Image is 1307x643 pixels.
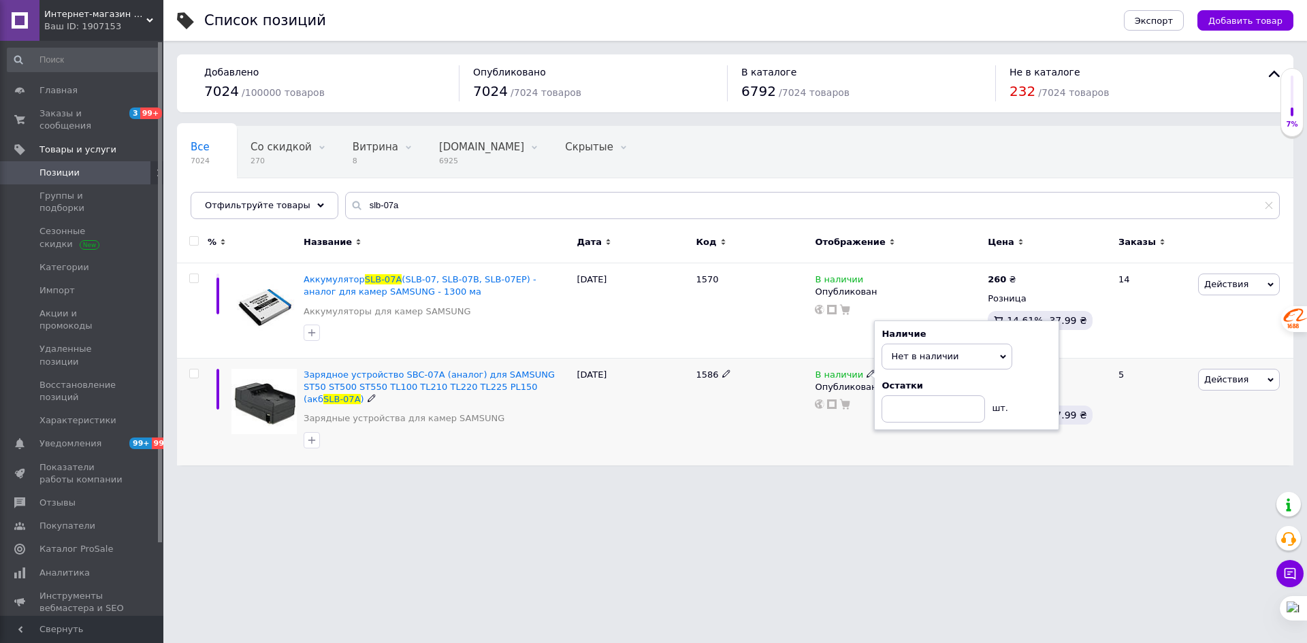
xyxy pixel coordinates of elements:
[985,395,1012,414] div: шт.
[208,236,216,248] span: %
[39,167,80,179] span: Позиции
[39,308,126,332] span: Акции и промокоды
[473,83,508,99] span: 7024
[353,141,398,153] span: Витрина
[1110,263,1195,359] div: 14
[204,14,326,28] div: Список позиций
[361,394,364,404] span: )
[191,141,210,153] span: Все
[39,497,76,509] span: Отзывы
[1010,83,1035,99] span: 232
[231,369,297,434] img: Зарядное устройство SBC-07A (аналог) для SAMSUNG ST50 ST500 ST550 TL100 TL210 TL220 TL225 PL150 (...
[473,67,546,78] span: Опубликовано
[1135,16,1173,26] span: Экспорт
[882,380,1052,392] div: Остатки
[39,520,95,532] span: Покупатели
[39,343,126,367] span: Удаленные позиции
[1118,236,1156,248] span: Заказы
[882,328,1052,340] div: Наличие
[439,156,524,166] span: 6925
[511,87,581,98] span: / 7024 товаров
[39,414,116,427] span: Характеристики
[353,156,398,166] span: 8
[39,543,113,555] span: Каталог ProSale
[129,438,152,449] span: 99+
[304,274,536,297] span: (SLB-07, SLB-07B, SLB-07EP) - аналог для камер SAMSUNG - 1300 ма
[988,274,1006,284] b: 260
[39,84,78,97] span: Главная
[39,567,90,579] span: Аналитика
[741,67,796,78] span: В каталоге
[1007,315,1087,326] span: 14.61%, 37.99 ₴
[1007,410,1087,421] span: 14.61%, 37.99 ₴
[191,193,283,205] span: Опубликованные
[251,141,312,153] span: Со скидкой
[304,274,365,284] span: Аккумулятор
[39,261,89,274] span: Категории
[573,358,692,465] div: [DATE]
[129,108,140,119] span: 3
[251,156,312,166] span: 270
[1010,67,1080,78] span: Не в каталоге
[988,293,1107,305] div: Розница
[39,108,126,132] span: Заказы и сообщения
[304,274,536,297] a: АккумуляторSLB-07A(SLB-07, SLB-07B, SLB-07EP) - аналог для камер SAMSUNG - 1300 ма
[573,263,692,359] div: [DATE]
[39,225,126,250] span: Сезонные скидки
[345,192,1280,219] input: Поиск по названию позиции, артикулу и поисковым запросам
[365,274,402,284] span: SLB-07A
[304,369,555,404] span: Зарядное устройство SBC-07A (аналог) для SAMSUNG ST50 ST500 ST550 TL100 TL210 TL220 TL225 PL150 (акб
[39,461,126,486] span: Показатели работы компании
[1204,374,1248,384] span: Действия
[988,236,1014,248] span: Цена
[815,286,981,298] div: Опубликован
[1197,10,1293,31] button: Добавить товар
[439,141,524,153] span: [DOMAIN_NAME]
[242,87,325,98] span: / 100000 товаров
[140,108,163,119] span: 99+
[304,412,504,425] a: Зарядные устройства для камер SAMSUNG
[152,438,174,449] span: 99+
[1110,358,1195,465] div: 5
[304,236,352,248] span: Название
[1038,87,1109,98] span: / 7024 товаров
[231,274,297,339] img: Аккумулятор SLB-07A (SLB-07, SLB-07B, SLB-07EP) - аналог для камер SAMSUNG - 1300 ма
[779,87,850,98] span: / 7024 товаров
[204,83,239,99] span: 7024
[1124,10,1184,31] button: Экспорт
[577,236,602,248] span: Дата
[304,369,555,404] a: Зарядное устройство SBC-07A (аналог) для SAMSUNG ST50 ST500 ST550 TL100 TL210 TL220 TL225 PL150 (...
[39,284,75,297] span: Импорт
[39,379,126,403] span: Восстановление позиций
[1204,279,1248,289] span: Действия
[696,236,716,248] span: Код
[815,236,885,248] span: Отображение
[741,83,776,99] span: 6792
[204,67,259,78] span: Добавлено
[191,156,210,166] span: 7024
[815,274,863,288] span: В наличии
[205,200,310,210] span: Отфильтруйте товары
[1276,560,1304,587] button: Чат с покупателем
[39,190,126,214] span: Группы и подборки
[988,274,1016,286] div: ₴
[7,48,161,72] input: Поиск
[39,438,101,450] span: Уведомления
[44,20,163,33] div: Ваш ID: 1907153
[1281,120,1303,129] div: 7%
[44,8,146,20] span: Интернет-магазин "Бленда-Шоп"
[39,144,116,156] span: Товары и услуги
[39,590,126,614] span: Инструменты вебмастера и SEO
[1208,16,1282,26] span: Добавить товар
[323,394,361,404] span: SLB-07A
[696,274,718,284] span: 1570
[891,351,958,361] span: Нет в наличии
[304,306,471,318] a: Аккумуляторы для камер SAMSUNG
[565,141,613,153] span: Скрытые
[696,369,718,380] span: 1586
